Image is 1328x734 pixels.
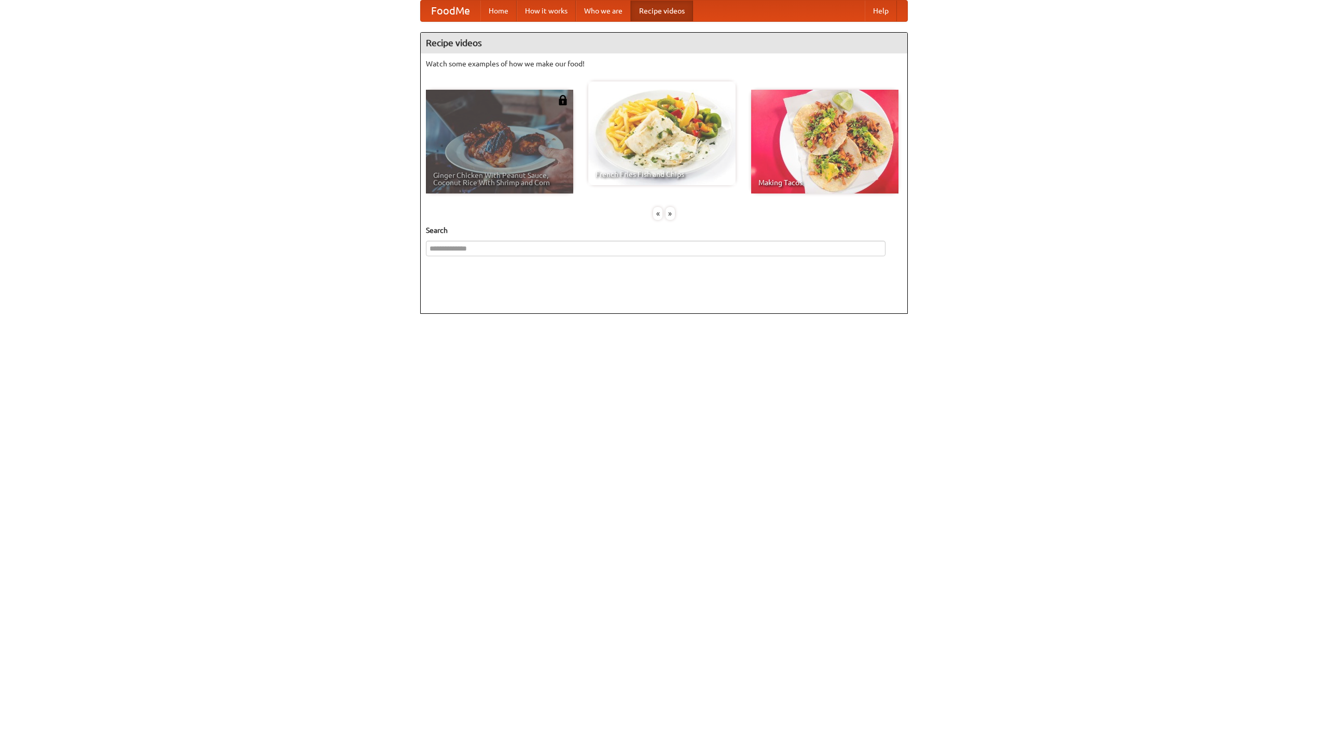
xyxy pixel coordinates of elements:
a: Making Tacos [751,90,898,193]
a: Home [480,1,517,21]
span: Making Tacos [758,179,891,186]
img: 483408.png [558,95,568,105]
div: « [653,207,662,220]
h4: Recipe videos [421,33,907,53]
h5: Search [426,225,902,236]
div: » [666,207,675,220]
a: French Fries Fish and Chips [588,81,736,185]
a: Help [865,1,897,21]
span: French Fries Fish and Chips [596,171,728,178]
p: Watch some examples of how we make our food! [426,59,902,69]
a: Recipe videos [631,1,693,21]
a: Who we are [576,1,631,21]
a: How it works [517,1,576,21]
a: FoodMe [421,1,480,21]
